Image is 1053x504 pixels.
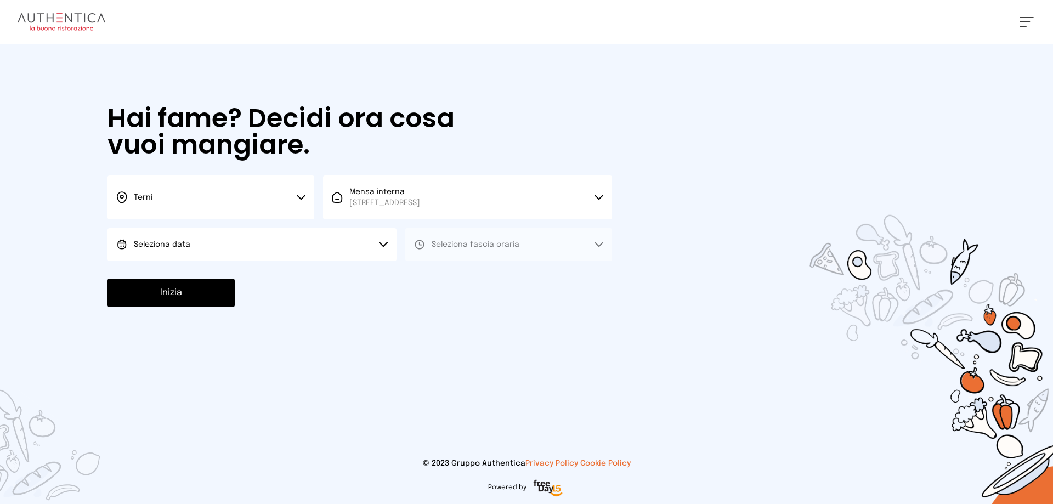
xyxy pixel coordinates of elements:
button: Terni [107,175,314,219]
img: logo-freeday.3e08031.png [531,478,565,500]
button: Seleziona data [107,228,397,261]
button: Seleziona fascia oraria [405,228,612,261]
span: Powered by [488,483,526,492]
button: Mensa interna[STREET_ADDRESS] [323,175,612,219]
span: Seleziona data [134,241,190,248]
button: Inizia [107,279,235,307]
span: Seleziona fascia oraria [432,241,519,248]
span: Terni [134,194,152,201]
span: Mensa interna [349,186,420,208]
a: Privacy Policy [525,460,578,467]
img: logo.8f33a47.png [18,13,105,31]
span: [STREET_ADDRESS] [349,197,420,208]
h1: Hai fame? Decidi ora cosa vuoi mangiare. [107,105,486,158]
img: sticker-selezione-mensa.70a28f7.png [746,152,1053,504]
a: Cookie Policy [580,460,631,467]
p: © 2023 Gruppo Authentica [18,458,1035,469]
